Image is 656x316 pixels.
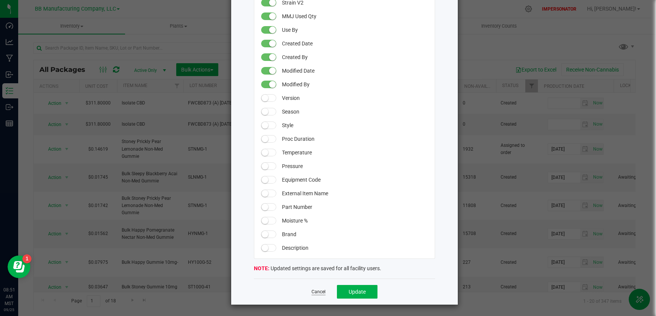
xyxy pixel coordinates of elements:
[282,118,427,132] span: Style
[8,255,30,278] iframe: Resource center
[337,285,377,299] button: Update
[282,91,427,105] span: Version
[282,132,427,146] span: Proc Duration
[282,64,427,78] span: Modified Date
[282,37,427,50] span: Created Date
[254,265,381,271] span: Updated settings are saved for all facility users.
[282,159,427,173] span: Pressure
[282,50,427,64] span: Created By
[282,200,427,214] span: Part Number
[282,23,427,37] span: Use By
[312,289,326,295] a: Cancel
[22,254,31,263] iframe: Resource center unread badge
[282,173,427,187] span: Equipment Code
[282,78,427,91] span: Modified By
[282,227,427,241] span: Brand
[349,289,366,295] span: Update
[282,105,427,118] span: Season
[282,146,427,159] span: Temperature
[282,241,427,255] span: Description
[282,214,427,227] span: Moisture %
[282,9,427,23] span: Usable Cannabis Qty
[282,187,427,200] span: External Item Name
